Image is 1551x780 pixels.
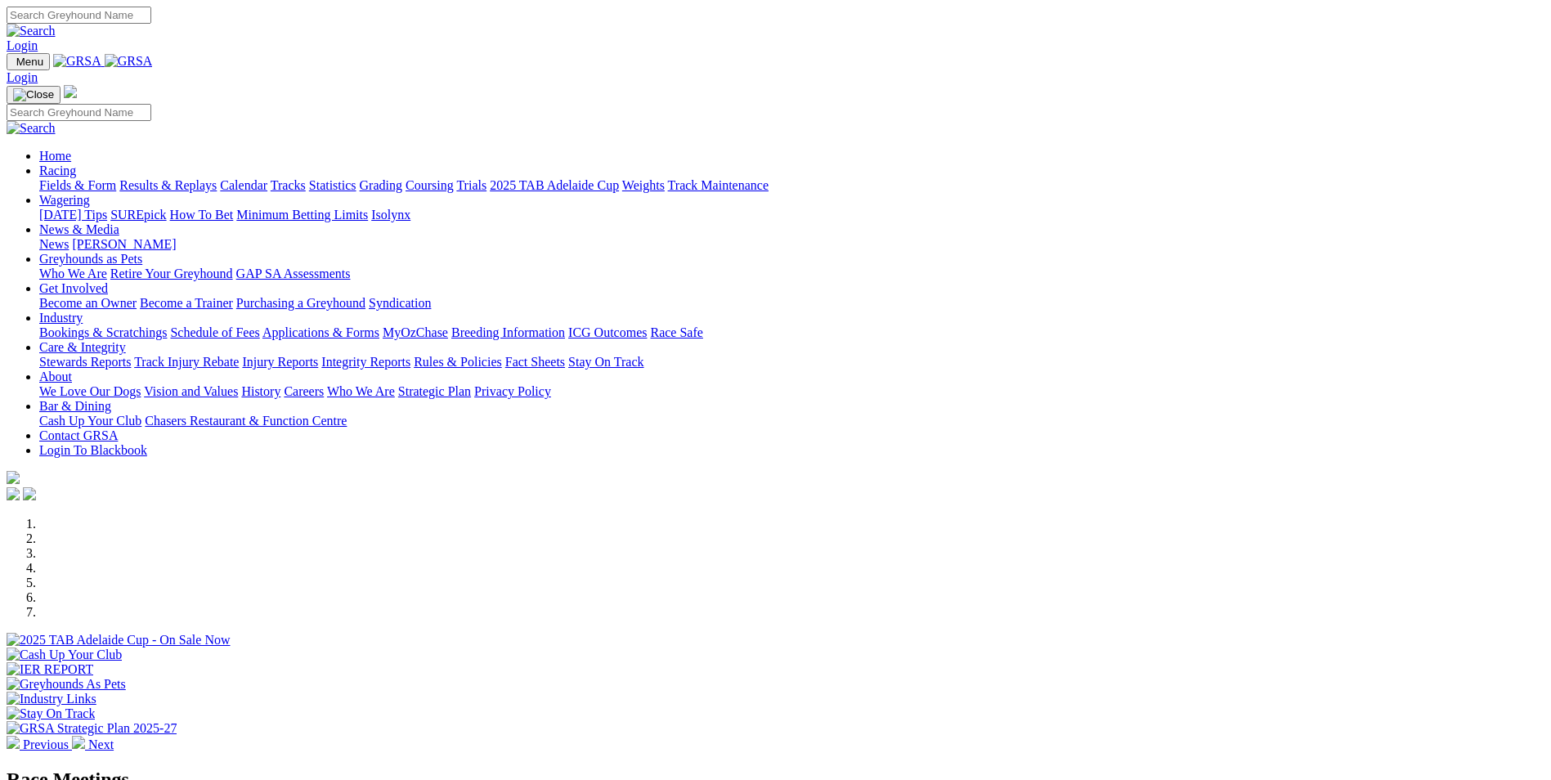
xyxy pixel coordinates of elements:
[105,54,153,69] img: GRSA
[398,384,471,398] a: Strategic Plan
[88,737,114,751] span: Next
[13,88,54,101] img: Close
[39,296,137,310] a: Become an Owner
[39,311,83,325] a: Industry
[271,178,306,192] a: Tracks
[39,325,167,339] a: Bookings & Scratchings
[650,325,702,339] a: Race Safe
[7,86,61,104] button: Toggle navigation
[16,56,43,68] span: Menu
[39,355,1544,370] div: Care & Integrity
[39,178,1544,193] div: Racing
[170,208,234,222] a: How To Bet
[7,737,72,751] a: Previous
[568,355,643,369] a: Stay On Track
[505,355,565,369] a: Fact Sheets
[309,178,356,192] a: Statistics
[39,414,1544,428] div: Bar & Dining
[110,208,166,222] a: SUREpick
[72,737,114,751] a: Next
[7,104,151,121] input: Search
[242,355,318,369] a: Injury Reports
[568,325,647,339] a: ICG Outcomes
[456,178,486,192] a: Trials
[474,384,551,398] a: Privacy Policy
[39,355,131,369] a: Stewards Reports
[39,267,107,280] a: Who We Are
[406,178,454,192] a: Coursing
[39,384,141,398] a: We Love Our Dogs
[7,24,56,38] img: Search
[7,721,177,736] img: GRSA Strategic Plan 2025-27
[39,399,111,413] a: Bar & Dining
[284,384,324,398] a: Careers
[369,296,431,310] a: Syndication
[39,178,116,192] a: Fields & Form
[7,662,93,677] img: IER REPORT
[23,737,69,751] span: Previous
[39,325,1544,340] div: Industry
[383,325,448,339] a: MyOzChase
[7,648,122,662] img: Cash Up Your Club
[7,736,20,749] img: chevron-left-pager-white.svg
[7,53,50,70] button: Toggle navigation
[236,208,368,222] a: Minimum Betting Limits
[39,164,76,177] a: Racing
[360,178,402,192] a: Grading
[371,208,410,222] a: Isolynx
[7,692,96,706] img: Industry Links
[39,370,72,383] a: About
[144,384,238,398] a: Vision and Values
[327,384,395,398] a: Who We Are
[220,178,267,192] a: Calendar
[39,208,1544,222] div: Wagering
[7,677,126,692] img: Greyhounds As Pets
[170,325,259,339] a: Schedule of Fees
[23,487,36,500] img: twitter.svg
[39,443,147,457] a: Login To Blackbook
[7,38,38,52] a: Login
[236,267,351,280] a: GAP SA Assessments
[39,252,142,266] a: Greyhounds as Pets
[7,706,95,721] img: Stay On Track
[53,54,101,69] img: GRSA
[7,487,20,500] img: facebook.svg
[64,85,77,98] img: logo-grsa-white.png
[321,355,410,369] a: Integrity Reports
[134,355,239,369] a: Track Injury Rebate
[7,471,20,484] img: logo-grsa-white.png
[7,70,38,84] a: Login
[451,325,565,339] a: Breeding Information
[7,633,231,648] img: 2025 TAB Adelaide Cup - On Sale Now
[72,736,85,749] img: chevron-right-pager-white.svg
[490,178,619,192] a: 2025 TAB Adelaide Cup
[39,281,108,295] a: Get Involved
[39,340,126,354] a: Care & Integrity
[39,237,1544,252] div: News & Media
[262,325,379,339] a: Applications & Forms
[414,355,502,369] a: Rules & Policies
[39,267,1544,281] div: Greyhounds as Pets
[622,178,665,192] a: Weights
[39,296,1544,311] div: Get Involved
[39,222,119,236] a: News & Media
[39,193,90,207] a: Wagering
[668,178,769,192] a: Track Maintenance
[39,237,69,251] a: News
[39,149,71,163] a: Home
[119,178,217,192] a: Results & Replays
[39,428,118,442] a: Contact GRSA
[140,296,233,310] a: Become a Trainer
[7,7,151,24] input: Search
[236,296,365,310] a: Purchasing a Greyhound
[241,384,280,398] a: History
[110,267,233,280] a: Retire Your Greyhound
[39,384,1544,399] div: About
[7,121,56,136] img: Search
[39,208,107,222] a: [DATE] Tips
[72,237,176,251] a: [PERSON_NAME]
[145,414,347,428] a: Chasers Restaurant & Function Centre
[39,414,141,428] a: Cash Up Your Club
